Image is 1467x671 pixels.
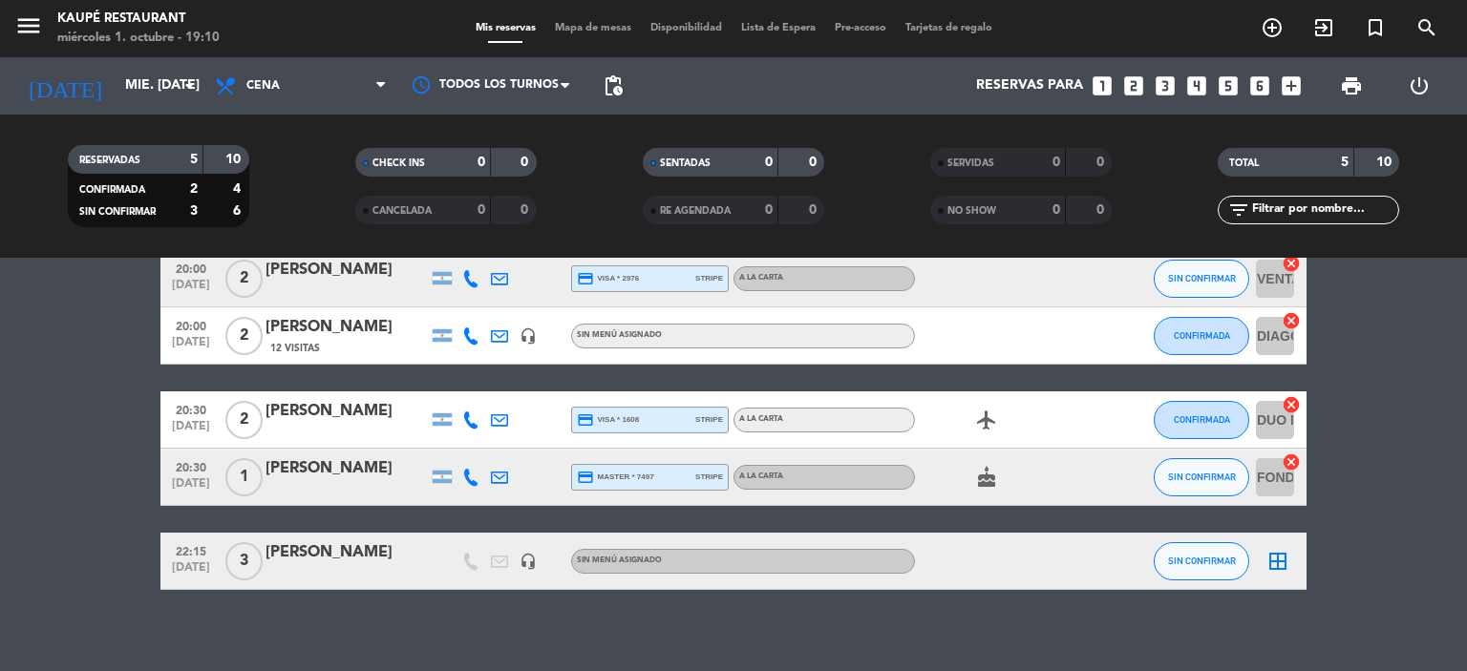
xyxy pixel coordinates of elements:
[1216,73,1241,98] i: looks_5
[1408,74,1431,97] i: power_settings_new
[1261,16,1284,39] i: add_circle_outline
[739,274,783,282] span: A LA CARTA
[947,206,996,216] span: NO SHOW
[1279,73,1304,98] i: add_box
[57,29,220,48] div: miércoles 1. octubre - 19:10
[246,79,280,93] span: Cena
[660,206,731,216] span: RE AGENDADA
[520,327,537,345] i: headset_mic
[577,469,654,486] span: master * 7497
[1153,73,1178,98] i: looks_3
[1266,550,1289,573] i: border_all
[1154,458,1249,496] button: SIN CONFIRMAR
[732,23,825,33] span: Lista de Espera
[1364,16,1387,39] i: turned_in_not
[577,469,594,486] i: credit_card
[225,260,263,298] span: 2
[1174,330,1230,341] span: CONFIRMADA
[975,466,998,489] i: cake
[577,331,662,339] span: Sin menú asignado
[79,185,145,195] span: CONFIRMADA
[167,314,215,336] span: 20:00
[976,78,1083,94] span: Reservas para
[266,399,428,424] div: [PERSON_NAME]
[225,458,263,496] span: 1
[266,315,428,340] div: [PERSON_NAME]
[602,74,625,97] span: pending_actions
[14,11,43,40] i: menu
[14,11,43,47] button: menu
[225,542,263,580] span: 3
[896,23,1002,33] span: Tarjetas de regalo
[1154,317,1249,355] button: CONFIRMADA
[577,411,639,429] span: visa * 1608
[478,156,485,169] strong: 0
[1340,74,1363,97] span: print
[765,156,773,169] strong: 0
[809,203,820,217] strong: 0
[1184,73,1209,98] i: looks_4
[1154,260,1249,298] button: SIN CONFIRMAR
[577,411,594,429] i: credit_card
[372,158,425,168] span: CHECK INS
[79,207,156,217] span: SIN CONFIRMAR
[167,279,215,301] span: [DATE]
[1168,472,1236,482] span: SIN CONFIRMAR
[809,156,820,169] strong: 0
[167,257,215,279] span: 20:00
[1250,199,1398,220] input: Filtrar por nombre...
[1052,156,1060,169] strong: 0
[1096,203,1108,217] strong: 0
[190,182,198,196] strong: 2
[1168,556,1236,566] span: SIN CONFIRMAR
[1096,156,1108,169] strong: 0
[825,23,896,33] span: Pre-acceso
[167,398,215,420] span: 20:30
[1090,73,1115,98] i: looks_one
[545,23,641,33] span: Mapa de mesas
[947,158,994,168] span: SERVIDAS
[225,153,244,166] strong: 10
[1154,542,1249,580] button: SIN CONFIRMAR
[1229,158,1259,168] span: TOTAL
[521,156,532,169] strong: 0
[660,158,711,168] span: SENTADAS
[233,204,244,218] strong: 6
[190,204,198,218] strong: 3
[167,336,215,358] span: [DATE]
[695,413,723,426] span: stripe
[1168,273,1236,283] span: SIN CONFIRMAR
[190,153,198,166] strong: 5
[641,23,732,33] span: Disponibilidad
[975,409,998,431] i: airplanemode_active
[266,540,428,565] div: [PERSON_NAME]
[167,455,215,477] span: 20:30
[270,341,320,356] span: 12 Visitas
[225,317,263,355] span: 2
[372,206,432,216] span: CANCELADA
[695,471,723,483] span: stripe
[178,74,201,97] i: arrow_drop_down
[1415,16,1438,39] i: search
[739,415,783,423] span: A LA CARTA
[14,65,116,107] i: [DATE]
[1052,203,1060,217] strong: 0
[739,472,783,480] span: A LA CARTA
[167,477,215,499] span: [DATE]
[478,203,485,217] strong: 0
[167,539,215,561] span: 22:15
[1312,16,1335,39] i: exit_to_app
[57,10,220,29] div: Kaupé Restaurant
[1385,57,1453,115] div: LOG OUT
[521,203,532,217] strong: 0
[1376,156,1395,169] strong: 10
[577,270,594,287] i: credit_card
[577,270,639,287] span: visa * 2976
[1121,73,1146,98] i: looks_two
[233,182,244,196] strong: 4
[466,23,545,33] span: Mis reservas
[1227,199,1250,221] i: filter_list
[167,561,215,583] span: [DATE]
[1247,73,1272,98] i: looks_6
[1282,452,1301,472] i: cancel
